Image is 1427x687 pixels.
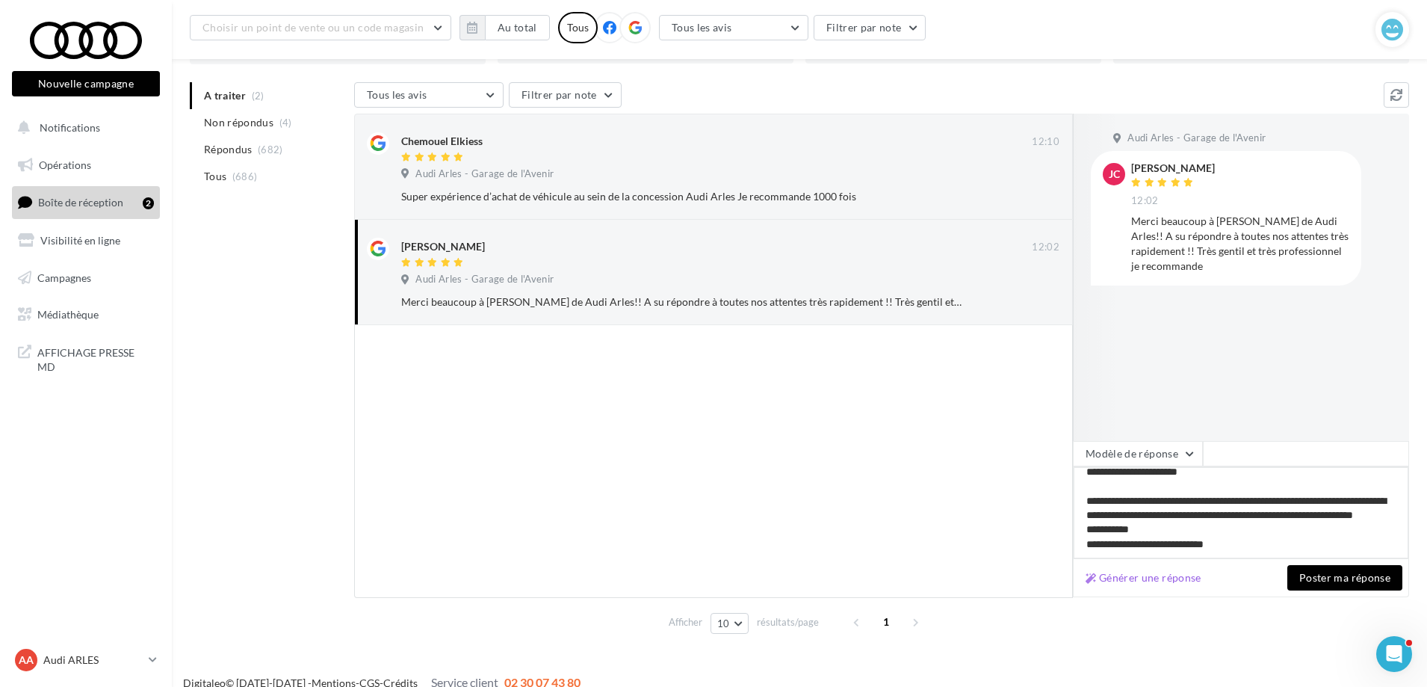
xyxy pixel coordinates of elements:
[40,121,100,134] span: Notifications
[415,167,554,181] span: Audi Arles - Garage de l'Avenir
[204,169,226,184] span: Tous
[874,610,898,634] span: 1
[659,15,808,40] button: Tous les avis
[9,112,157,144] button: Notifications
[1073,441,1203,466] button: Modèle de réponse
[814,15,926,40] button: Filtrer par note
[9,150,163,181] a: Opérations
[43,653,143,668] p: Audi ARLES
[1376,636,1412,672] iframe: Intercom live chat
[367,88,427,101] span: Tous les avis
[1080,569,1207,587] button: Générer une réponse
[9,336,163,381] a: AFFICHAGE PRESSE MD
[12,646,160,674] a: AA Audi ARLES
[9,225,163,256] a: Visibilité en ligne
[1131,194,1159,208] span: 12:02
[669,615,702,629] span: Afficher
[9,262,163,294] a: Campagnes
[190,15,451,40] button: Choisir un point de vente ou un code magasin
[717,617,730,629] span: 10
[401,239,485,254] div: [PERSON_NAME]
[401,295,962,309] div: Merci beaucoup à [PERSON_NAME] de Audi Arles!! A su répondre à toutes nos attentes très rapidemen...
[401,189,962,204] div: Super expérience d’achat de véhicule au sein de la concession Audi Arles Je recommande 1000 fois
[9,299,163,330] a: Médiathèque
[204,115,273,130] span: Non répondus
[1032,135,1059,149] span: 12:10
[232,170,258,182] span: (686)
[485,15,550,40] button: Au total
[258,144,283,155] span: (682)
[1131,214,1349,274] div: Merci beaucoup à [PERSON_NAME] de Audi Arles!! A su répondre à toutes nos attentes très rapidemen...
[401,134,483,149] div: Chemouel Elkiess
[509,82,622,108] button: Filtrer par note
[1109,167,1120,182] span: JC
[37,308,99,321] span: Médiathèque
[558,12,598,43] div: Tous
[279,117,292,129] span: (4)
[354,82,504,108] button: Tous les avis
[12,71,160,96] button: Nouvelle campagne
[19,653,34,668] span: AA
[1032,241,1059,254] span: 12:02
[1127,132,1266,145] span: Audi Arles - Garage de l'Avenir
[204,142,253,157] span: Répondus
[37,342,154,375] span: AFFICHAGE PRESSE MD
[202,21,424,34] span: Choisir un point de vente ou un code magasin
[40,234,120,247] span: Visibilité en ligne
[672,21,732,34] span: Tous les avis
[415,273,554,286] span: Audi Arles - Garage de l'Avenir
[459,15,550,40] button: Au total
[1131,163,1215,173] div: [PERSON_NAME]
[37,271,91,283] span: Campagnes
[1287,565,1402,591] button: Poster ma réponse
[757,615,819,629] span: résultats/page
[143,197,154,209] div: 2
[711,613,749,634] button: 10
[38,196,123,209] span: Boîte de réception
[39,158,91,171] span: Opérations
[9,186,163,218] a: Boîte de réception2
